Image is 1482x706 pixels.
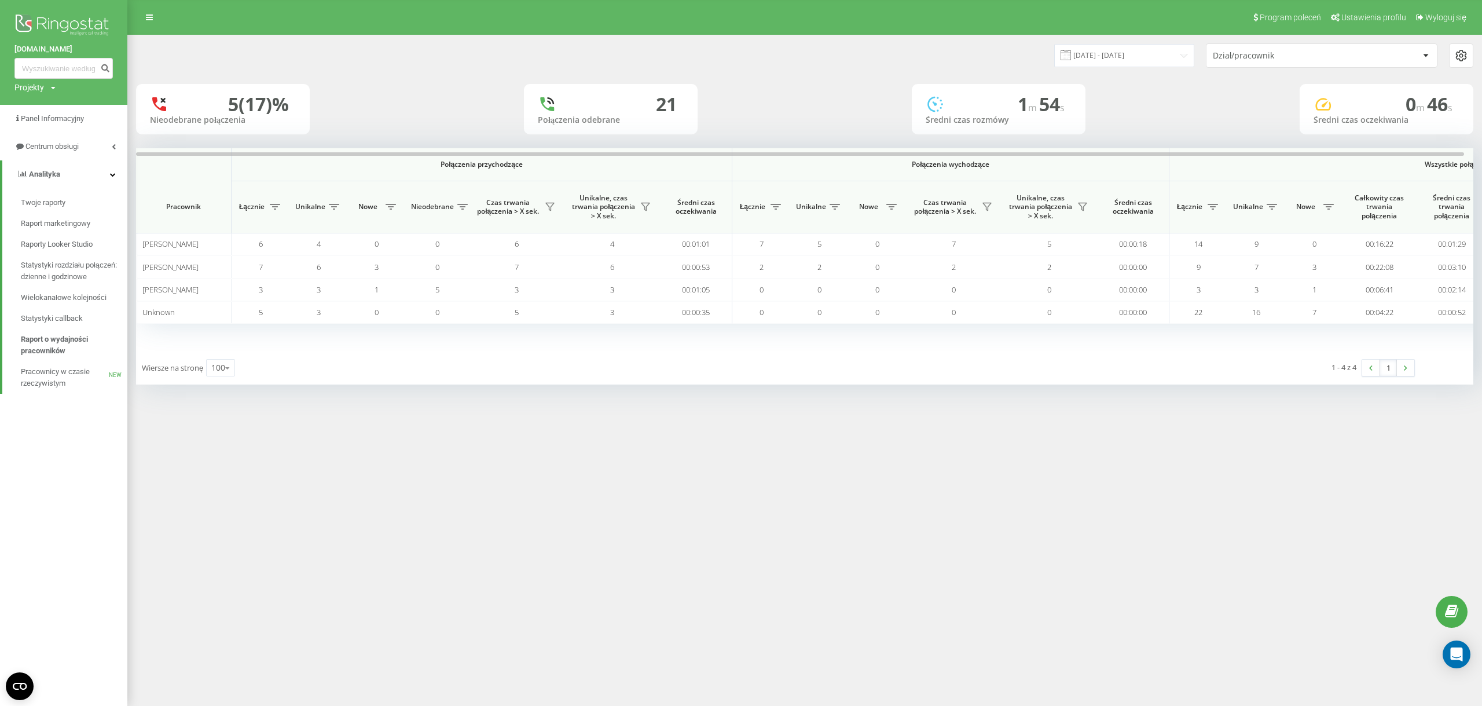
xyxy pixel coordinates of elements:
span: Nowe [353,202,382,211]
span: 7 [952,239,956,249]
span: Wiersze na stronę [142,363,203,373]
span: m [1028,101,1039,114]
div: Open Intercom Messenger [1443,641,1470,668]
span: 1 [375,284,379,295]
span: 0 [952,307,956,317]
span: Nowe [1291,202,1320,211]
span: Unikalne [295,202,325,211]
span: 5 [259,307,263,317]
span: Twoje raporty [21,197,65,208]
td: 00:00:00 [1097,301,1169,324]
span: 0 [375,239,379,249]
span: 9 [1197,262,1201,272]
span: 14 [1194,239,1202,249]
span: 0 [435,307,439,317]
span: 0 [817,307,821,317]
span: Łącznie [738,202,767,211]
span: Unikalne [796,202,826,211]
span: Ustawienia profilu [1341,13,1406,22]
span: 0 [875,284,879,295]
td: 00:01:01 [660,233,732,255]
td: 00:01:05 [660,279,732,301]
span: 0 [435,239,439,249]
span: [PERSON_NAME] [142,239,199,249]
span: 3 [1197,284,1201,295]
span: m [1416,101,1427,114]
span: s [1448,101,1452,114]
img: Ringostat logo [14,12,113,41]
span: 5 [515,307,519,317]
span: 0 [435,262,439,272]
input: Wyszukiwanie według numeru [14,58,113,79]
td: 00:00:00 [1097,279,1169,301]
span: s [1060,101,1065,114]
span: 0 [952,284,956,295]
span: 6 [610,262,614,272]
span: 5 [435,284,439,295]
div: Projekty [14,82,44,93]
span: 3 [610,284,614,295]
span: 2 [1047,262,1051,272]
td: 00:22:08 [1343,255,1415,278]
span: 4 [610,239,614,249]
span: Czas trwania połączenia > X sek. [912,198,978,216]
span: Raport o wydajności pracowników [21,334,122,357]
td: 00:00:18 [1097,233,1169,255]
span: 0 [875,262,879,272]
a: 1 [1380,360,1397,376]
span: 3 [375,262,379,272]
span: 2 [952,262,956,272]
div: Połączenia odebrane [538,115,684,125]
span: 0 [760,284,764,295]
div: Dział/pracownik [1213,51,1351,61]
span: 0 [1047,284,1051,295]
span: Całkowity czas trwania połączenia [1352,193,1407,221]
span: 5 [817,239,821,249]
td: 00:04:22 [1343,301,1415,324]
span: Czas trwania połączenia > X sek. [475,198,541,216]
span: 6 [515,239,519,249]
span: Centrum obsługi [25,142,79,151]
span: Połączenia wychodzące [760,160,1142,169]
span: Połączenia przychodzące [262,160,702,169]
a: Analityka [2,160,127,188]
span: Panel Informacyjny [21,114,84,123]
span: 1 [1018,92,1039,116]
span: Unikalne, czas trwania połączenia > X sek. [1007,193,1074,221]
a: Wielokanałowe kolejności [21,287,127,308]
a: Statystyki callback [21,308,127,329]
div: Średni czas oczekiwania [1314,115,1459,125]
span: Unikalne, czas trwania połączenia > X sek. [570,193,637,221]
span: 0 [817,284,821,295]
td: 00:00:35 [660,301,732,324]
a: Raport o wydajności pracowników [21,329,127,361]
span: 2 [817,262,821,272]
span: Unikalne [1233,202,1263,211]
span: Pracownicy w czasie rzeczywistym [21,366,109,389]
a: Raporty Looker Studio [21,234,127,255]
span: 7 [1312,307,1316,317]
span: 6 [259,239,263,249]
span: 0 [375,307,379,317]
span: Statystyki rozdziału połączeń: dzienne i godzinowe [21,259,122,283]
span: 7 [259,262,263,272]
span: 0 [875,239,879,249]
span: Statystyki callback [21,313,83,324]
span: Wielokanałowe kolejności [21,292,107,303]
span: 7 [760,239,764,249]
span: 3 [610,307,614,317]
span: 0 [1312,239,1316,249]
td: 00:00:00 [1097,255,1169,278]
span: [PERSON_NAME] [142,262,199,272]
a: [DOMAIN_NAME] [14,43,113,55]
span: 3 [1312,262,1316,272]
span: 7 [515,262,519,272]
span: 9 [1254,239,1259,249]
a: Twoje raporty [21,192,127,213]
span: 3 [317,284,321,295]
span: 4 [317,239,321,249]
span: Łącznie [1175,202,1204,211]
span: 54 [1039,92,1065,116]
div: Nieodebrane połączenia [150,115,296,125]
span: 0 [760,307,764,317]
